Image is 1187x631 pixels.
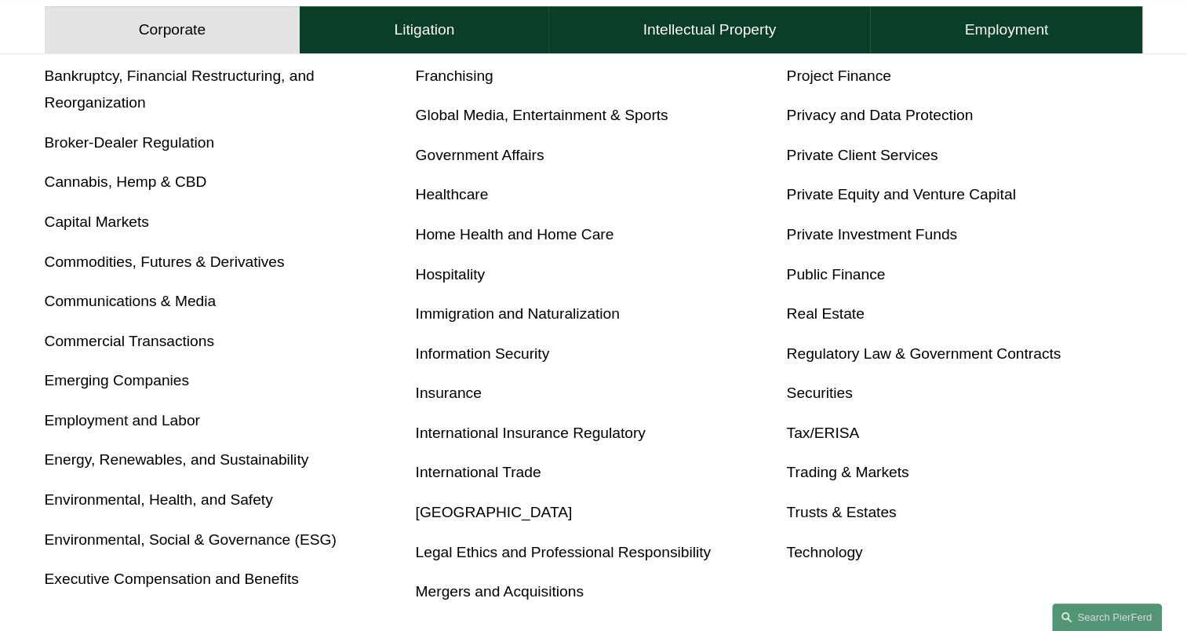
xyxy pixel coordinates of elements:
[786,544,862,560] a: Technology
[45,213,149,230] a: Capital Markets
[786,425,859,441] a: Tax/ERISA
[139,20,206,39] h4: Corporate
[416,544,712,560] a: Legal Ethics and Professional Responsibility
[416,583,584,600] a: Mergers and Acquisitions
[786,504,896,520] a: Trusts & Estates
[45,134,215,151] a: Broker-Dealer Regulation
[416,425,646,441] a: International Insurance Regulatory
[643,20,777,39] h4: Intellectual Property
[416,385,482,401] a: Insurance
[45,253,285,270] a: Commodities, Futures & Derivatives
[45,491,273,508] a: Environmental, Health, and Safety
[786,107,973,123] a: Privacy and Data Protection
[45,293,217,309] a: Communications & Media
[416,226,614,243] a: Home Health and Home Care
[416,186,489,202] a: Healthcare
[786,67,890,84] a: Project Finance
[45,372,190,388] a: Emerging Companies
[394,20,454,39] h4: Litigation
[965,20,1049,39] h4: Employment
[786,147,938,163] a: Private Client Services
[416,107,668,123] a: Global Media, Entertainment & Sports
[786,464,908,480] a: Trading & Markets
[786,385,852,401] a: Securities
[45,571,299,587] a: Executive Compensation and Benefits
[416,305,620,322] a: Immigration and Naturalization
[786,226,957,243] a: Private Investment Funds
[1052,604,1162,631] a: Search this site
[786,305,864,322] a: Real Estate
[45,531,337,548] a: Environmental, Social & Governance (ESG)
[416,147,544,163] a: Government Affairs
[45,412,200,429] a: Employment and Labor
[416,504,573,520] a: [GEOGRAPHIC_DATA]
[416,67,493,84] a: Franchising
[416,464,541,480] a: International Trade
[45,333,214,349] a: Commercial Transactions
[45,67,315,111] a: Bankruptcy, Financial Restructuring, and Reorganization
[45,173,207,190] a: Cannabis, Hemp & CBD
[786,345,1061,362] a: Regulatory Law & Government Contracts
[786,266,885,283] a: Public Finance
[416,266,486,283] a: Hospitality
[45,451,309,468] a: Energy, Renewables, and Sustainability
[786,186,1015,202] a: Private Equity and Venture Capital
[416,345,550,362] a: Information Security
